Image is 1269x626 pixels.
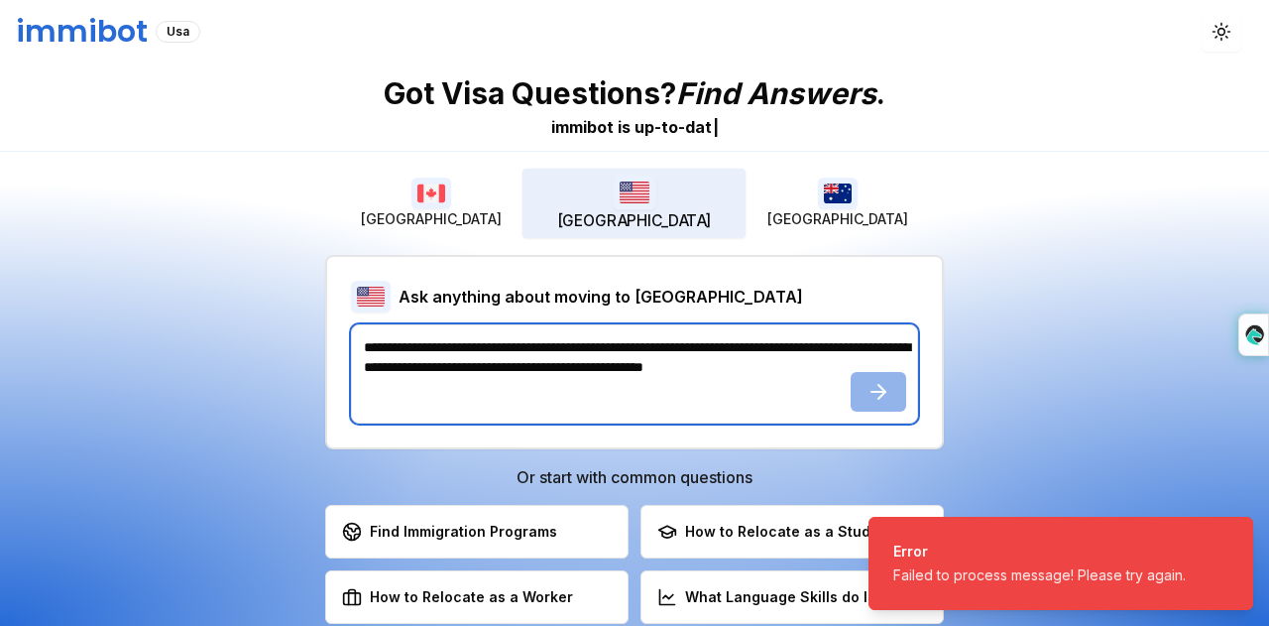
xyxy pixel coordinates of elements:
[551,115,631,139] div: immibot is
[342,522,557,542] div: Find Immigration Programs
[384,75,885,111] p: Got Visa Questions? .
[399,285,803,309] h2: Ask anything about moving to [GEOGRAPHIC_DATA]
[325,465,944,489] h3: Or start with common questions
[634,117,712,137] span: u p - t o - d a t
[156,21,200,43] div: Usa
[342,587,573,607] div: How to Relocate as a Worker
[657,587,907,607] div: What Language Skills do I need
[893,565,1186,585] div: Failed to process message! Please try again.
[361,209,502,229] span: [GEOGRAPHIC_DATA]
[325,570,629,624] button: How to Relocate as a Worker
[818,178,858,209] img: Australia flag
[893,542,1186,562] div: Error
[351,281,391,313] img: USA flag
[713,117,719,137] span: |
[613,175,656,209] img: USA flag
[16,14,148,50] h1: immibot
[640,570,944,624] button: What Language Skills do I need
[325,505,629,559] button: Find Immigration Programs
[557,210,712,232] span: [GEOGRAPHIC_DATA]
[657,522,893,542] div: How to Relocate as a Student
[411,178,451,209] img: Canada flag
[767,209,908,229] span: [GEOGRAPHIC_DATA]
[640,505,944,559] button: How to Relocate as a Student
[676,75,876,111] span: Find Answers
